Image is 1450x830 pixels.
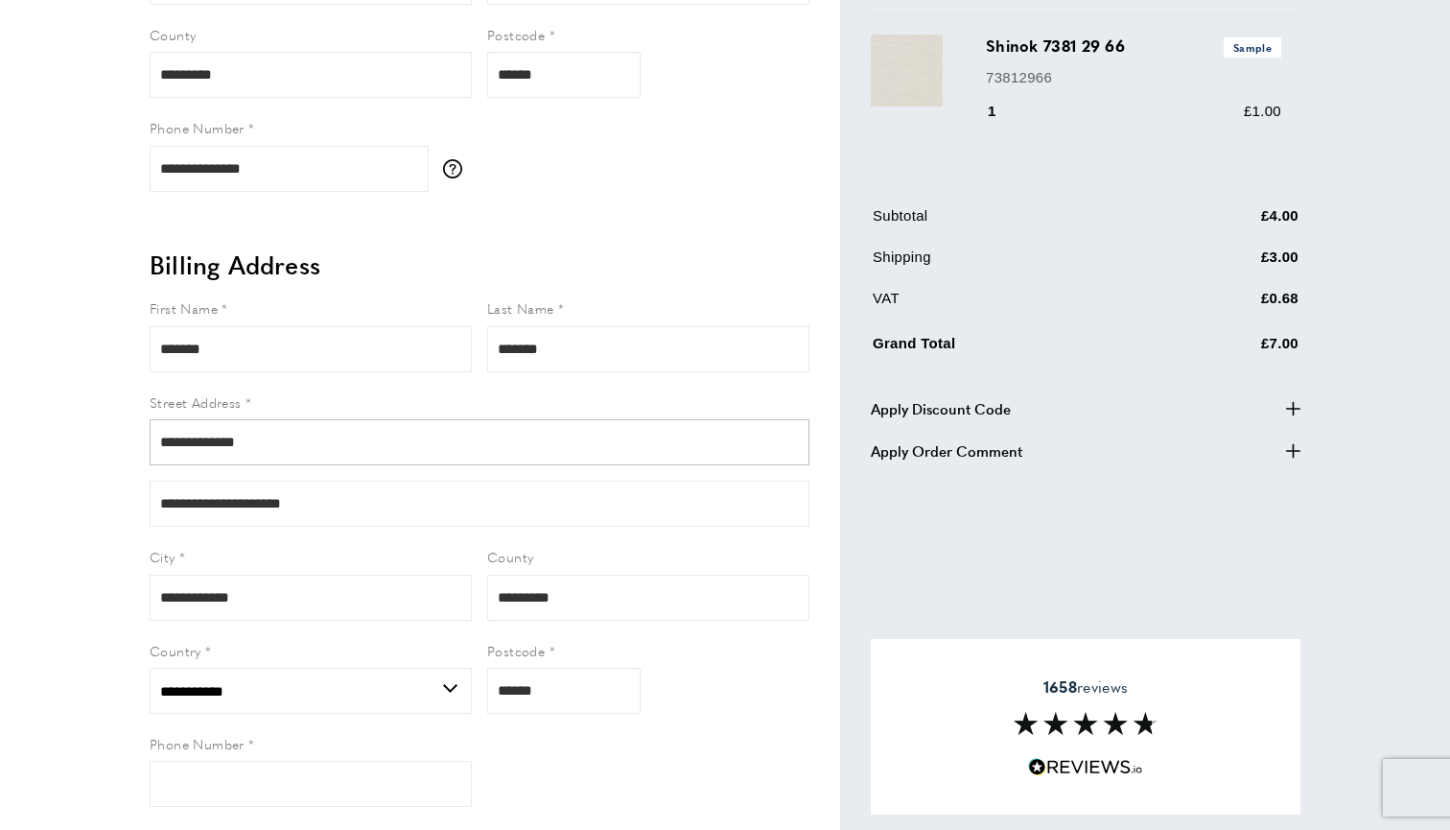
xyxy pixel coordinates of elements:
[871,397,1011,420] span: Apply Discount Code
[1166,287,1298,324] td: £0.68
[487,641,545,660] span: Postcode
[487,25,545,44] span: Postcode
[871,35,943,107] img: Shinok 7381 29 66
[443,159,472,178] button: More information
[487,547,533,566] span: County
[1224,37,1281,58] span: Sample
[150,734,245,753] span: Phone Number
[1043,676,1128,696] span: reviews
[1014,712,1158,735] img: Reviews section
[873,246,1164,283] td: Shipping
[1166,328,1298,369] td: £7.00
[150,248,809,282] h2: Billing Address
[150,392,242,412] span: Street Address
[873,287,1164,324] td: VAT
[986,66,1281,89] p: 73812966
[873,328,1164,369] td: Grand Total
[150,641,201,660] span: Country
[873,204,1164,242] td: Subtotal
[1028,758,1143,776] img: Reviews.io 5 stars
[487,298,554,318] span: Last Name
[986,35,1281,58] h3: Shinok 7381 29 66
[150,118,245,137] span: Phone Number
[150,298,218,318] span: First Name
[150,25,196,44] span: County
[986,100,1023,123] div: 1
[150,547,175,566] span: City
[1166,204,1298,242] td: £4.00
[1166,246,1298,283] td: £3.00
[1043,675,1077,697] strong: 1658
[1244,103,1281,119] span: £1.00
[871,439,1022,462] span: Apply Order Comment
